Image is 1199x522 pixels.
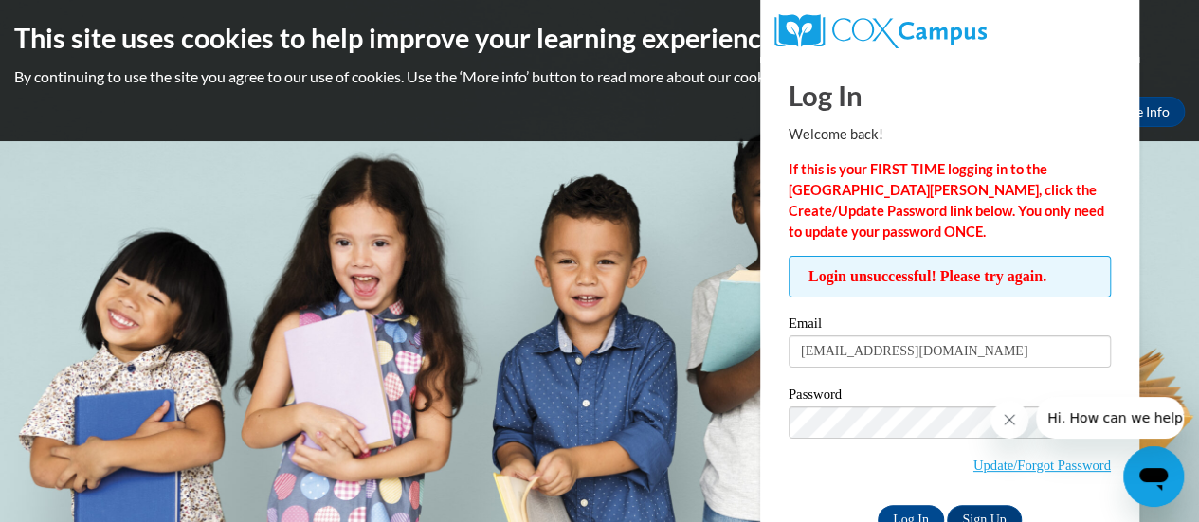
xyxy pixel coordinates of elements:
span: Login unsuccessful! Please try again. [789,256,1111,297]
label: Password [789,387,1111,406]
h1: Log In [789,76,1111,115]
iframe: Close message [990,401,1028,439]
p: Welcome back! [789,124,1111,145]
iframe: Message from company [1036,397,1184,439]
iframe: Button to launch messaging window [1123,446,1184,507]
p: By continuing to use the site you agree to our use of cookies. Use the ‘More info’ button to read... [14,66,1185,87]
img: COX Campus [774,14,987,48]
strong: If this is your FIRST TIME logging in to the [GEOGRAPHIC_DATA][PERSON_NAME], click the Create/Upd... [789,161,1104,240]
a: Update/Forgot Password [973,458,1111,473]
span: Hi. How can we help? [11,13,154,28]
a: More Info [1096,97,1185,127]
h2: This site uses cookies to help improve your learning experience. [14,19,1185,57]
label: Email [789,316,1111,335]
